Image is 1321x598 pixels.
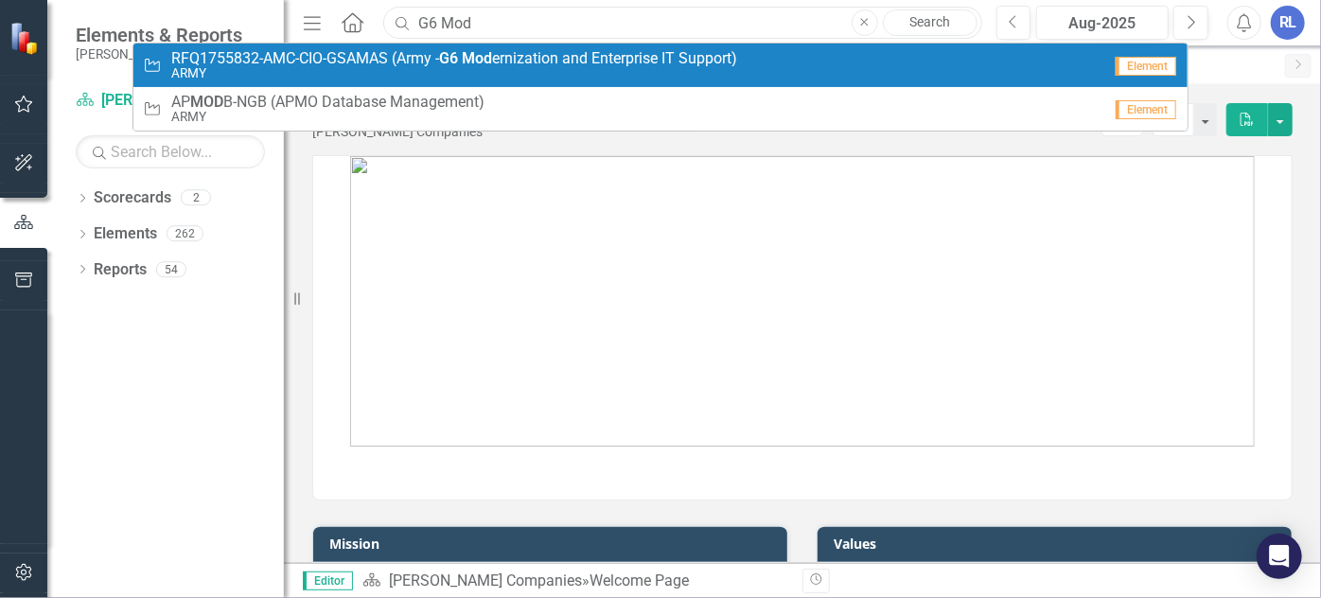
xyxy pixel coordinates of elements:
[350,156,1255,447] img: image%20v4.png
[94,187,171,209] a: Scorecards
[167,226,203,242] div: 262
[156,261,186,277] div: 54
[181,190,211,206] div: 2
[171,66,737,80] small: ARMY
[383,7,981,40] input: Search ClearPoint...
[439,49,458,67] strong: G6
[362,571,788,592] div: »
[329,536,778,551] h3: Mission
[9,21,43,54] img: ClearPoint Strategy
[94,223,157,245] a: Elements
[171,94,484,111] span: AP B-NGB (APMO Database Management)
[834,536,1282,551] h3: Values
[76,46,243,62] small: [PERSON_NAME] Companies
[133,87,1189,131] a: APB-NGB (APMO Database Management)ARMYElement
[76,90,265,112] a: [PERSON_NAME] Companies
[1036,6,1169,40] button: Aug-2025
[590,572,689,589] div: Welcome Page
[1116,57,1176,76] span: Element
[76,24,243,46] span: Elements & Reports
[312,125,483,139] div: [PERSON_NAME] Companies
[171,110,484,124] small: ARMY
[1116,100,1176,119] span: Element
[1043,12,1162,35] div: Aug-2025
[303,572,353,590] span: Editor
[1271,6,1305,40] button: RL
[94,259,147,281] a: Reports
[76,135,265,168] input: Search Below...
[133,44,1189,87] a: RFQ1755832-AMC-CIO-GSAMAS (Army -G6 Modernization and Enterprise IT Support)ARMYElement
[883,9,978,36] a: Search
[1257,534,1302,579] div: Open Intercom Messenger
[389,572,582,589] a: [PERSON_NAME] Companies
[462,49,492,67] strong: Mod
[171,50,737,67] span: RFQ1755832-AMC-CIO-GSAMAS (Army - ernization and Enterprise IT Support)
